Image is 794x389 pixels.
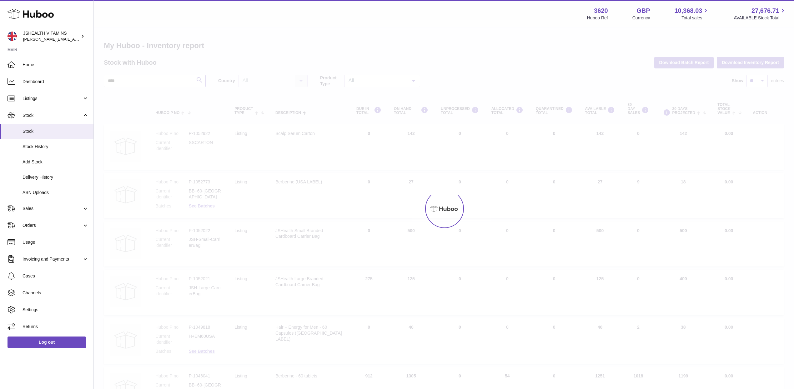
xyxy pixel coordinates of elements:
[23,239,89,245] span: Usage
[8,32,17,41] img: francesca@jshealthvitamins.com
[587,15,608,21] div: Huboo Ref
[23,174,89,180] span: Delivery History
[751,7,779,15] span: 27,676.71
[23,159,89,165] span: Add Stock
[636,7,650,15] strong: GBP
[23,307,89,313] span: Settings
[681,15,709,21] span: Total sales
[674,7,709,21] a: 10,368.03 Total sales
[23,273,89,279] span: Cases
[23,190,89,196] span: ASN Uploads
[23,222,82,228] span: Orders
[23,256,82,262] span: Invoicing and Payments
[632,15,650,21] div: Currency
[23,37,125,42] span: [PERSON_NAME][EMAIL_ADDRESS][DOMAIN_NAME]
[23,96,82,102] span: Listings
[734,7,786,21] a: 27,676.71 AVAILABLE Stock Total
[23,62,89,68] span: Home
[594,7,608,15] strong: 3620
[23,112,82,118] span: Stock
[23,290,89,296] span: Channels
[23,144,89,150] span: Stock History
[23,324,89,330] span: Returns
[23,206,82,212] span: Sales
[23,79,89,85] span: Dashboard
[734,15,786,21] span: AVAILABLE Stock Total
[23,128,89,134] span: Stock
[674,7,702,15] span: 10,368.03
[23,30,79,42] div: JSHEALTH VITAMINS
[8,337,86,348] a: Log out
